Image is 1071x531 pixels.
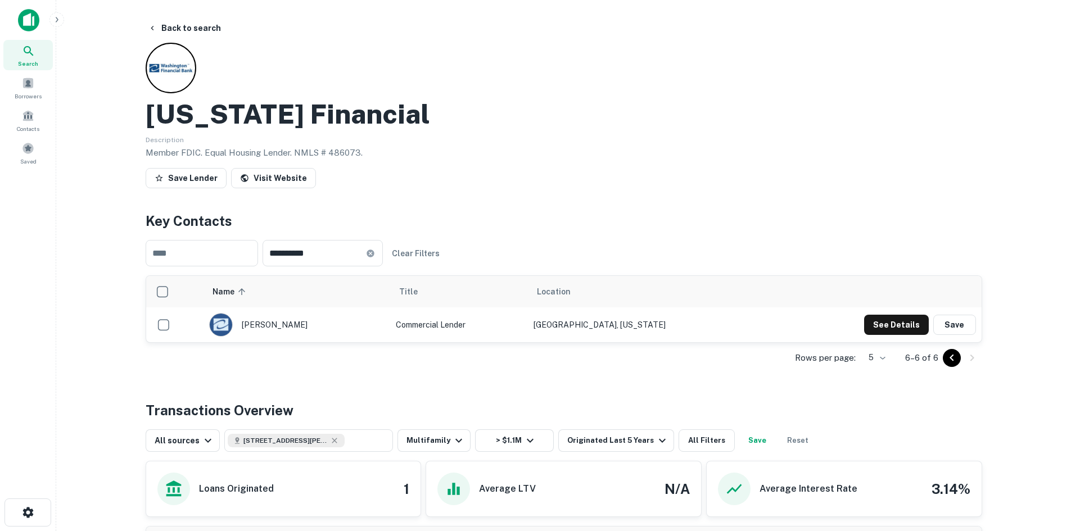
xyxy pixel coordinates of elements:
[739,429,775,452] button: Save your search to get updates of matches that match your search criteria.
[795,351,856,365] p: Rows per page:
[528,307,772,342] td: [GEOGRAPHIC_DATA], [US_STATE]
[537,285,571,298] span: Location
[567,434,669,447] div: Originated Last 5 Years
[146,168,227,188] button: Save Lender
[780,429,816,452] button: Reset
[243,435,328,446] span: [STREET_ADDRESS][PERSON_NAME][PERSON_NAME]
[387,243,444,264] button: Clear Filters
[390,307,528,342] td: Commercial Lender
[404,479,409,499] h4: 1
[864,315,929,335] button: See Details
[558,429,674,452] button: Originated Last 5 Years
[17,124,39,133] span: Contacts
[209,313,385,337] div: [PERSON_NAME]
[146,276,982,342] div: scrollable content
[18,9,39,31] img: capitalize-icon.png
[204,276,390,307] th: Name
[932,479,970,499] h4: 3.14%
[3,105,53,135] a: Contacts
[1015,441,1071,495] iframe: Chat Widget
[399,285,432,298] span: Title
[210,314,232,336] img: 1677617680828
[528,276,772,307] th: Location
[146,211,982,231] h4: Key Contacts
[146,429,220,452] button: All sources
[943,349,961,367] button: Go to previous page
[18,59,38,68] span: Search
[679,429,735,452] button: All Filters
[760,482,857,496] h6: Average Interest Rate
[475,429,554,452] button: > $1.1M
[146,400,293,420] h4: Transactions Overview
[933,315,976,335] button: Save
[860,350,887,366] div: 5
[213,285,249,298] span: Name
[20,157,37,166] span: Saved
[3,138,53,168] a: Saved
[3,40,53,70] a: Search
[146,136,184,144] span: Description
[15,92,42,101] span: Borrowers
[155,434,215,447] div: All sources
[231,168,316,188] a: Visit Website
[665,479,690,499] h4: N/A
[146,146,982,160] p: Member FDIC. Equal Housing Lender. NMLS # 486073.
[3,72,53,103] a: Borrowers
[479,482,536,496] h6: Average LTV
[199,482,274,496] h6: Loans Originated
[905,351,938,365] p: 6–6 of 6
[397,429,471,452] button: Multifamily
[143,18,225,38] button: Back to search
[390,276,528,307] th: Title
[146,98,430,130] h2: [US_STATE] Financial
